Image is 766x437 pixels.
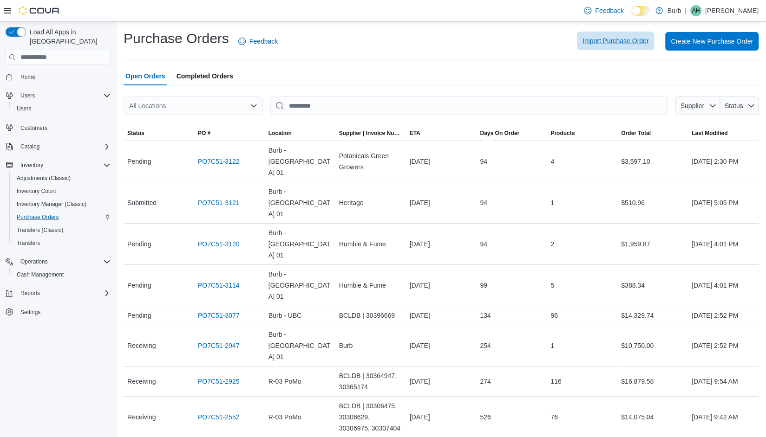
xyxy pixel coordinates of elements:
[127,238,151,250] span: Pending
[480,129,519,137] span: Days On Order
[13,173,74,184] a: Adjustments (Classic)
[127,411,156,423] span: Receiving
[198,411,240,423] a: PO7C51-2552
[17,141,43,152] button: Catalog
[270,96,668,115] input: This is a search bar. After typing your query, hit enter to filter the results lower in the page.
[13,186,111,197] span: Inventory Count
[580,1,627,20] a: Feedback
[688,372,759,391] div: [DATE] 9:54 AM
[2,89,114,102] button: Users
[617,152,688,171] div: $3,597.10
[692,129,727,137] span: Last Modified
[268,227,332,261] span: Burb - [GEOGRAPHIC_DATA] 01
[617,372,688,391] div: $16,879.58
[194,126,265,141] button: PO #
[688,193,759,212] div: [DATE] 5:05 PM
[480,238,487,250] span: 94
[17,105,31,112] span: Users
[17,160,47,171] button: Inventory
[13,225,111,236] span: Transfers (Classic)
[2,121,114,134] button: Customers
[681,102,704,109] span: Supplier
[9,102,114,115] button: Users
[631,6,651,16] input: Dark Mode
[235,32,282,51] a: Feedback
[17,226,63,234] span: Transfers (Classic)
[20,124,47,132] span: Customers
[6,66,111,343] nav: Complex example
[617,408,688,426] div: $14,075.04
[2,159,114,172] button: Inventory
[127,310,151,321] span: Pending
[725,102,743,109] span: Status
[249,37,278,46] span: Feedback
[9,224,114,237] button: Transfers (Classic)
[9,237,114,250] button: Transfers
[671,37,753,46] span: Create New Purchase Order
[198,376,240,387] a: PO7C51-2925
[19,6,60,15] img: Cova
[17,288,111,299] span: Reports
[2,70,114,84] button: Home
[617,126,688,141] button: Order Total
[13,212,63,223] a: Purchase Orders
[2,305,114,319] button: Settings
[127,197,157,208] span: Submitted
[335,366,406,396] div: BCLDB | 30364947, 30365174
[2,140,114,153] button: Catalog
[124,29,229,48] h1: Purchase Orders
[480,340,491,351] span: 254
[617,276,688,295] div: $388.34
[690,5,701,16] div: Axel Holin
[406,372,477,391] div: [DATE]
[13,103,111,114] span: Users
[406,276,477,295] div: [DATE]
[17,122,111,133] span: Customers
[17,187,56,195] span: Inventory Count
[9,211,114,224] button: Purchase Orders
[406,408,477,426] div: [DATE]
[13,269,67,280] a: Cash Management
[17,213,59,221] span: Purchase Orders
[9,172,114,185] button: Adjustments (Classic)
[9,268,114,281] button: Cash Management
[688,235,759,253] div: [DATE] 4:01 PM
[13,186,60,197] a: Inventory Count
[550,310,558,321] span: 96
[410,129,420,137] span: ETA
[2,255,114,268] button: Operations
[675,96,720,115] button: Supplier
[17,256,111,267] span: Operations
[688,276,759,295] div: [DATE] 4:01 PM
[17,239,40,247] span: Transfers
[17,256,52,267] button: Operations
[577,32,654,50] button: Import Purchase Order
[692,5,700,16] span: AH
[688,336,759,355] div: [DATE] 2:52 PM
[17,160,111,171] span: Inventory
[13,238,44,249] a: Transfers
[17,200,86,208] span: Inventory Manager (Classic)
[20,143,39,150] span: Catalog
[124,126,194,141] button: Status
[13,199,111,210] span: Inventory Manager (Classic)
[621,129,651,137] span: Order Total
[127,376,156,387] span: Receiving
[339,129,402,137] span: Supplier | Invoice Number
[20,92,35,99] span: Users
[20,308,40,316] span: Settings
[9,185,114,198] button: Inventory Count
[198,156,240,167] a: PO7C51-3122
[268,129,292,137] span: Location
[198,340,240,351] a: PO7C51-2947
[705,5,759,16] p: [PERSON_NAME]
[547,126,617,141] button: Products
[406,306,477,325] div: [DATE]
[268,376,301,387] span: R-03 PoMo
[688,408,759,426] div: [DATE] 9:42 AM
[480,376,491,387] span: 274
[480,280,487,291] span: 99
[127,280,151,291] span: Pending
[685,5,687,16] p: |
[268,310,302,321] span: Burb - UBC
